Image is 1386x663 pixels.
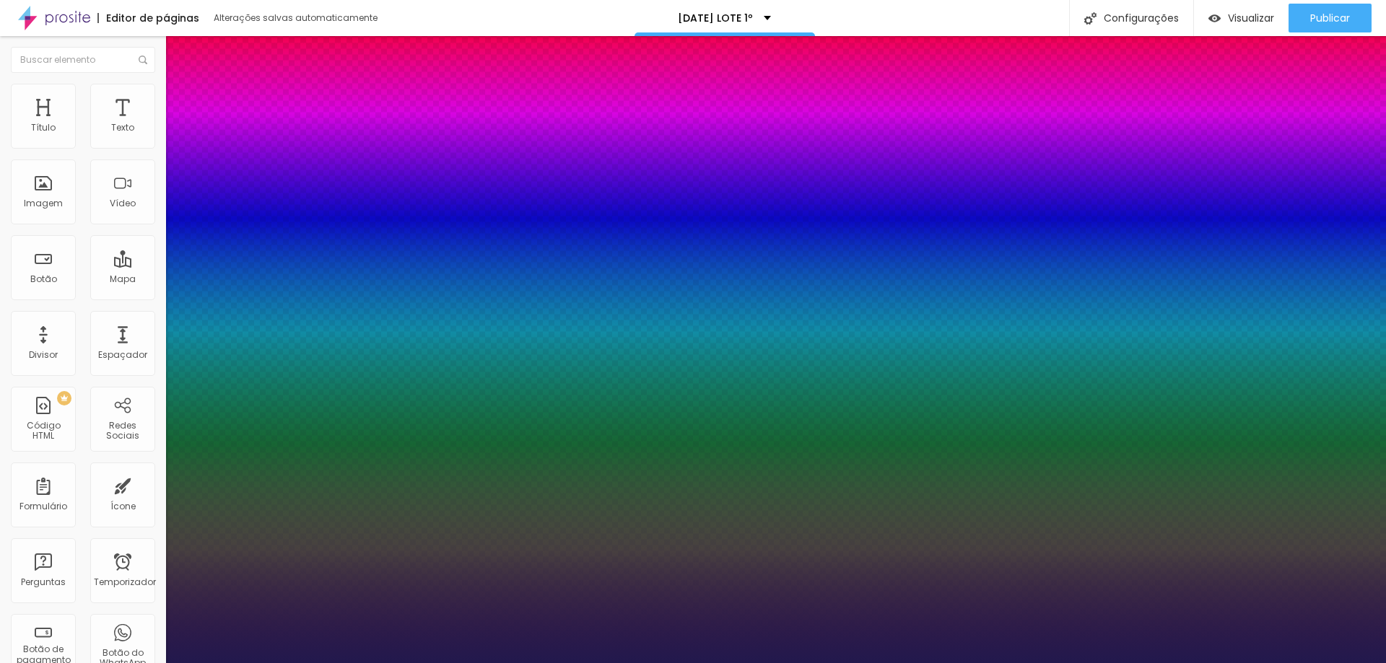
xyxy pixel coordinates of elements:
[30,273,57,285] font: Botão
[1104,11,1179,25] font: Configurações
[106,11,199,25] font: Editor de páginas
[11,47,155,73] input: Buscar elemento
[678,11,753,25] font: [DATE] LOTE 1º
[1194,4,1289,32] button: Visualizar
[27,419,61,442] font: Código HTML
[1084,12,1097,25] img: Ícone
[106,419,139,442] font: Redes Sociais
[21,576,66,588] font: Perguntas
[29,348,58,361] font: Divisor
[214,12,378,24] font: Alterações salvas automaticamente
[24,197,63,209] font: Imagem
[110,197,136,209] font: Vídeo
[111,121,134,133] font: Texto
[19,500,67,512] font: Formulário
[94,576,156,588] font: Temporizador
[98,348,147,361] font: Espaçador
[1310,11,1350,25] font: Publicar
[139,56,147,64] img: Ícone
[31,121,56,133] font: Título
[1208,12,1221,25] img: view-1.svg
[1228,11,1274,25] font: Visualizar
[110,500,136,512] font: Ícone
[1289,4,1372,32] button: Publicar
[110,273,136,285] font: Mapa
